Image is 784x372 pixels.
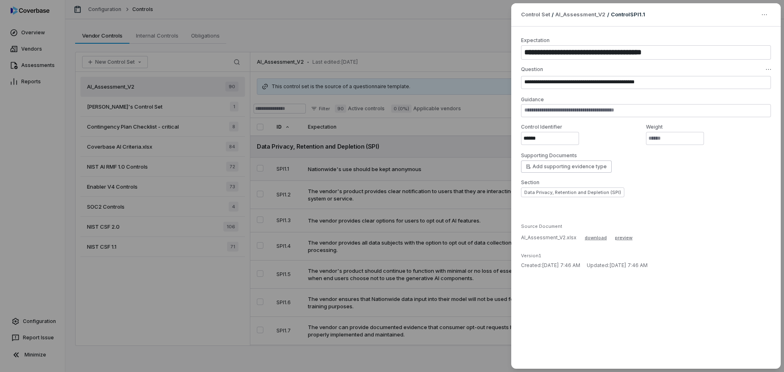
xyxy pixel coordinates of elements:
[607,11,609,18] p: /
[521,124,646,130] label: Control Identifier
[646,124,771,130] label: Weight
[555,11,606,19] a: AI_Assessment_V2
[521,223,771,229] div: Source Document
[521,253,541,258] span: Version 1
[521,187,624,197] button: Data Privacy, Retention and Depletion (SPI)
[581,233,610,243] button: download
[521,179,771,186] label: Section
[521,262,580,268] span: Created: [DATE] 7:46 AM
[521,152,577,159] label: Supporting Documents
[521,160,612,173] button: Add supporting evidence type
[587,262,648,268] span: Updated: [DATE] 7:46 AM
[552,11,554,18] p: /
[764,65,773,74] button: Question actions
[521,66,543,73] label: Question
[611,11,645,18] span: Control SPI1.1
[521,11,550,19] span: Control Set
[615,233,633,243] button: preview
[521,234,577,241] p: AI_Assessment_V2.xlsx
[521,37,550,43] label: Expectation
[521,96,544,102] label: Guidance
